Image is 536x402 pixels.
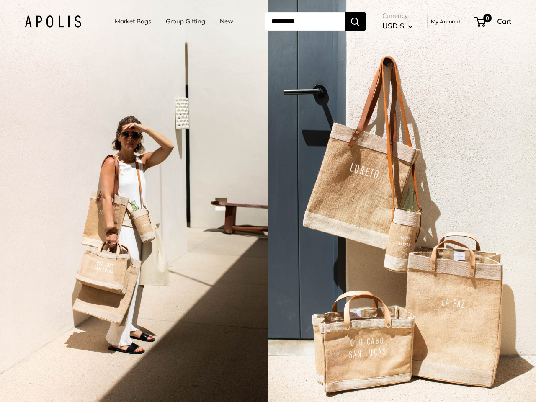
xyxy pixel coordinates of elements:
img: Apolis [25,15,81,28]
a: Group Gifting [166,15,205,27]
a: New [220,15,233,27]
button: USD $ [382,19,413,33]
span: Cart [497,17,511,26]
a: Market Bags [115,15,151,27]
input: Search... [265,12,345,31]
span: 0 [483,14,492,22]
button: Search [345,12,366,31]
span: USD $ [382,21,404,30]
a: My Account [431,16,461,26]
span: Currency [382,10,413,22]
a: 0 Cart [475,15,511,28]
